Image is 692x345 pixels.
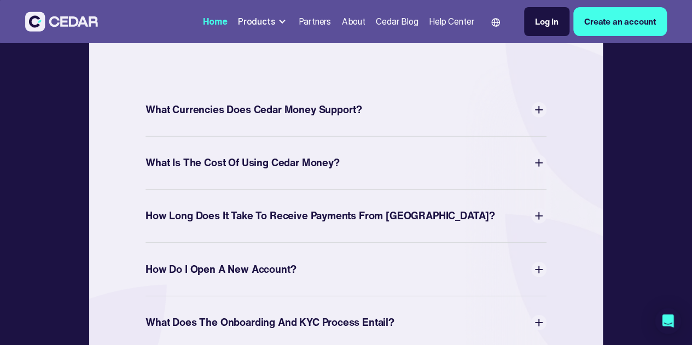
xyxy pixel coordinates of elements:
[342,15,365,28] div: About
[146,96,546,123] div: What Currencies Does Cedar Money Support?
[424,10,478,33] a: Help Center
[146,207,495,225] div: How Long Does It Take to Receive Payments from [GEOGRAPHIC_DATA]?
[371,10,422,33] a: Cedar Blog
[524,7,569,36] a: Log in
[338,10,370,33] a: About
[199,10,231,33] a: Home
[203,15,227,28] div: Home
[376,15,418,28] div: Cedar Blog
[146,101,362,119] div: What Currencies Does Cedar Money Support?
[146,203,546,230] div: How Long Does It Take to Receive Payments from [GEOGRAPHIC_DATA]?
[573,7,667,36] a: Create an account
[146,149,546,176] div: What Is The Cost of Using Cedar Money?
[535,15,559,28] div: Log in
[655,308,681,334] div: Open Intercom Messenger
[146,309,546,336] div: What Does the Onboarding and KYC Process Entail?
[298,15,331,28] div: Partners
[238,15,275,28] div: Products
[146,256,546,283] div: How Do I Open a New Account?
[429,15,474,28] div: Help Center
[491,18,500,27] img: world icon
[146,154,339,172] div: What Is The Cost of Using Cedar Money?
[234,11,292,32] div: Products
[146,313,394,332] div: What Does the Onboarding and KYC Process Entail?
[294,10,335,33] a: Partners
[146,260,296,279] div: How Do I Open a New Account?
